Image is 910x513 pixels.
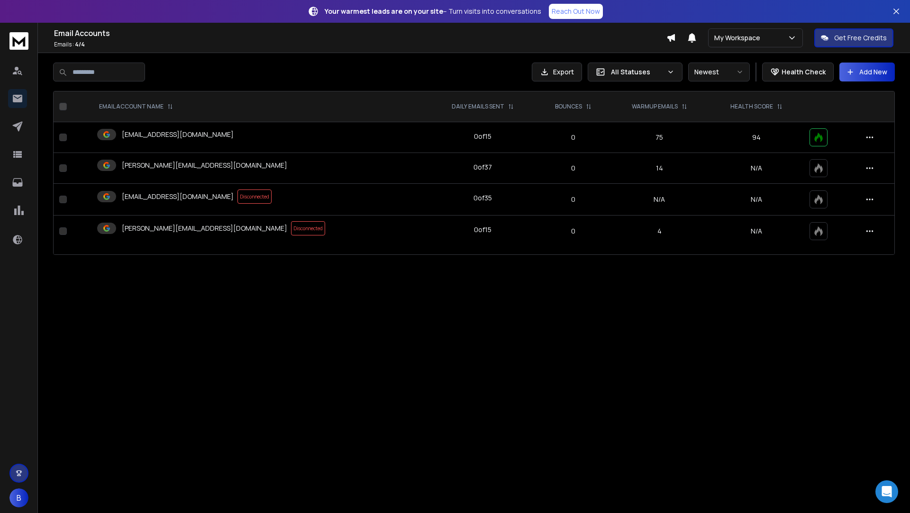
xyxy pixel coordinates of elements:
[814,28,893,47] button: Get Free Credits
[715,195,798,204] p: N/A
[9,488,28,507] button: B
[730,103,773,110] p: HEALTH SCORE
[543,195,604,204] p: 0
[543,133,604,142] p: 0
[610,216,709,247] td: 4
[715,226,798,236] p: N/A
[122,161,287,170] p: [PERSON_NAME][EMAIL_ADDRESS][DOMAIN_NAME]
[532,63,582,81] button: Export
[552,7,600,16] p: Reach Out Now
[291,221,325,235] span: Disconnected
[762,63,834,81] button: Health Check
[325,7,541,16] p: – Turn visits into conversations
[714,33,764,43] p: My Workspace
[688,63,750,81] button: Newest
[611,67,663,77] p: All Statuses
[875,480,898,503] div: Open Intercom Messenger
[122,224,287,233] p: [PERSON_NAME][EMAIL_ADDRESS][DOMAIN_NAME]
[473,193,492,203] div: 0 of 35
[99,103,173,110] div: EMAIL ACCOUNT NAME
[75,40,85,48] span: 4 / 4
[834,33,887,43] p: Get Free Credits
[632,103,678,110] p: WARMUP EMAILS
[474,132,491,141] div: 0 of 15
[549,4,603,19] a: Reach Out Now
[543,163,604,173] p: 0
[237,189,272,204] span: Disconnected
[610,153,709,184] td: 14
[9,32,28,50] img: logo
[709,122,804,153] td: 94
[543,226,604,236] p: 0
[122,130,234,139] p: [EMAIL_ADDRESS][DOMAIN_NAME]
[325,7,443,16] strong: Your warmest leads are on your site
[452,103,504,110] p: DAILY EMAILS SENT
[782,67,826,77] p: Health Check
[474,225,491,234] div: 0 of 15
[54,41,666,48] p: Emails :
[473,162,492,172] div: 0 of 37
[555,103,582,110] p: BOUNCES
[715,163,798,173] p: N/A
[610,122,709,153] td: 75
[122,192,234,201] p: [EMAIL_ADDRESS][DOMAIN_NAME]
[610,184,709,216] td: N/A
[839,63,895,81] button: Add New
[54,27,666,39] h1: Email Accounts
